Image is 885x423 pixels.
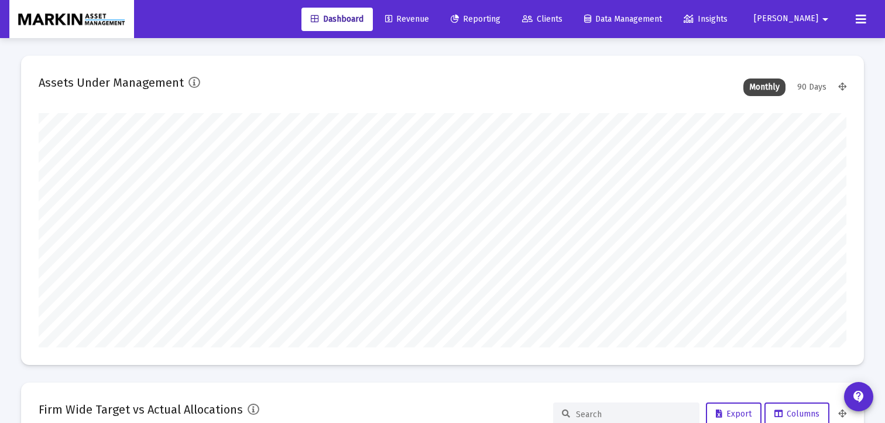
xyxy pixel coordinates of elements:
[301,8,373,31] a: Dashboard
[576,410,691,419] input: Search
[18,8,125,31] img: Dashboard
[852,390,866,404] mat-icon: contact_support
[513,8,572,31] a: Clients
[818,8,832,31] mat-icon: arrow_drop_down
[674,8,737,31] a: Insights
[39,73,184,92] h2: Assets Under Management
[376,8,438,31] a: Revenue
[791,79,832,96] div: 90 Days
[451,14,500,24] span: Reporting
[39,400,243,419] h2: Firm Wide Target vs Actual Allocations
[754,14,818,24] span: [PERSON_NAME]
[774,409,819,419] span: Columns
[716,409,752,419] span: Export
[684,14,728,24] span: Insights
[441,8,510,31] a: Reporting
[385,14,429,24] span: Revenue
[584,14,662,24] span: Data Management
[743,79,785,96] div: Monthly
[522,14,562,24] span: Clients
[311,14,363,24] span: Dashboard
[575,8,671,31] a: Data Management
[740,7,846,30] button: [PERSON_NAME]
